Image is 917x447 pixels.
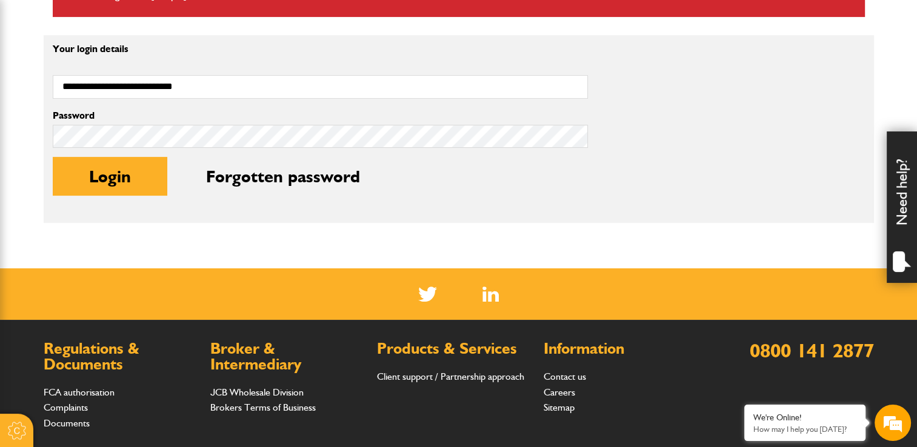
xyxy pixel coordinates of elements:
a: Careers [544,386,575,398]
textarea: Type your message and hit 'Enter' [16,219,221,342]
button: Login [53,157,167,196]
img: d_20077148190_company_1631870298795_20077148190 [21,67,51,84]
em: Start Chat [165,351,220,368]
a: Client support / Partnership approach [377,371,524,382]
a: JCB Wholesale Division [210,386,304,398]
div: We're Online! [753,412,856,423]
h2: Products & Services [377,341,532,357]
h2: Information [544,341,698,357]
button: Forgotten password [170,157,396,196]
a: Documents [44,417,90,429]
label: Password [53,111,588,121]
a: 0800 141 2877 [750,339,874,362]
a: FCA authorisation [44,386,115,398]
input: Enter your last name [16,112,221,139]
img: Twitter [418,286,437,302]
a: Brokers Terms of Business [210,402,316,413]
a: Complaints [44,402,88,413]
div: Minimize live chat window [199,6,228,35]
p: Your login details [53,44,588,54]
a: Sitemap [544,402,575,413]
div: Chat with us now [63,68,204,84]
div: Need help? [887,131,917,283]
h2: Regulations & Documents [44,341,198,372]
p: How may I help you today? [753,425,856,434]
a: Contact us [544,371,586,382]
img: Linked In [482,286,499,302]
a: LinkedIn [482,286,499,302]
h2: Broker & Intermediary [210,341,365,372]
input: Enter your phone number [16,184,221,210]
input: Enter your email address [16,148,221,174]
